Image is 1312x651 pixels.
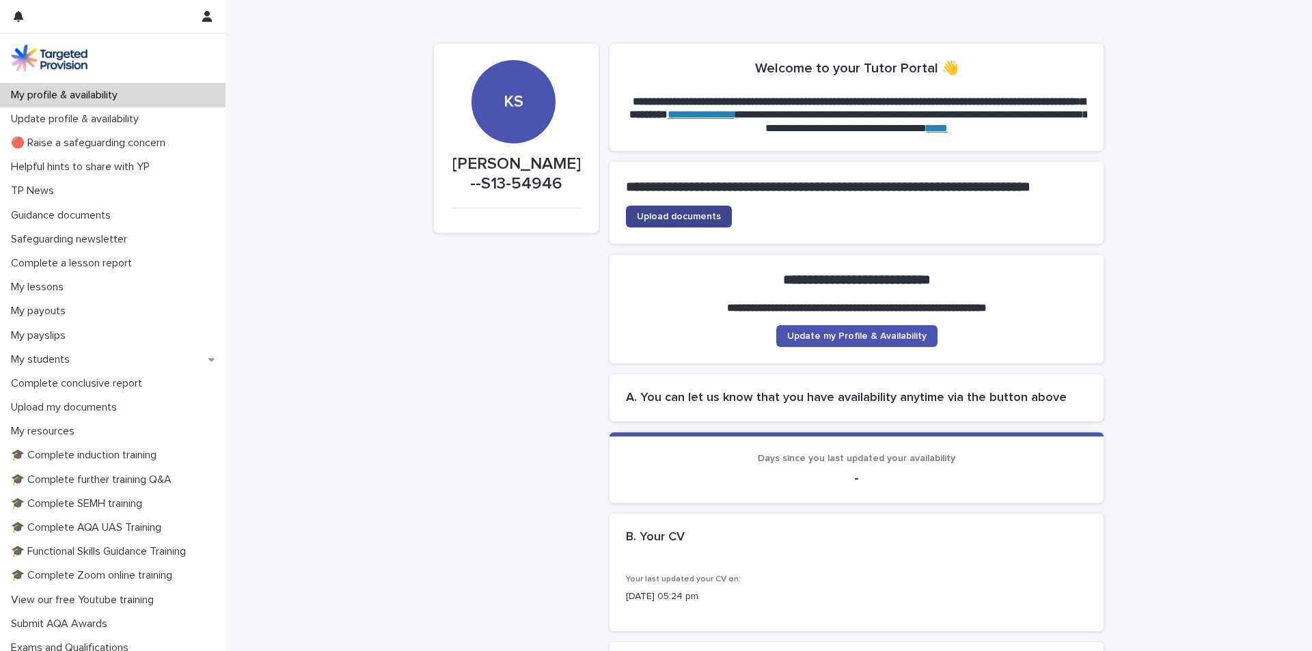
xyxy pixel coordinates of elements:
[758,454,955,463] span: Days since you last updated your availability
[787,331,927,341] span: Update my Profile & Availability
[450,154,582,194] p: [PERSON_NAME]--S13-54946
[5,89,128,102] p: My profile & availability
[5,569,183,582] p: 🎓 Complete Zoom online training
[5,594,165,607] p: View our free Youtube training
[5,473,182,486] p: 🎓 Complete further training Q&A
[626,575,741,583] span: Your last updated your CV on:
[626,530,685,545] h2: B. Your CV
[5,209,122,222] p: Guidance documents
[5,113,150,126] p: Update profile & availability
[11,44,87,72] img: M5nRWzHhSzIhMunXDL62
[5,257,143,270] p: Complete a lesson report
[5,281,74,294] p: My lessons
[5,401,128,414] p: Upload my documents
[5,521,172,534] p: 🎓 Complete AQA UAS Training
[5,233,138,246] p: Safeguarding newsletter
[776,325,938,347] a: Update my Profile & Availability
[5,618,118,631] p: Submit AQA Awards
[626,391,1087,406] h2: A. You can let us know that you have availability anytime via the button above
[626,206,732,227] a: Upload documents
[5,305,77,318] p: My payouts
[626,590,1087,604] p: [DATE] 05:24 pm
[5,329,77,342] p: My payslips
[626,470,1087,486] p: -
[755,60,959,77] h2: Welcome to your Tutor Portal 👋
[637,212,721,221] span: Upload documents
[5,425,85,438] p: My resources
[5,184,65,197] p: TP News
[5,545,197,558] p: 🎓 Functional Skills Guidance Training
[5,497,153,510] p: 🎓 Complete SEMH training
[5,161,161,174] p: Helpful hints to share with YP
[5,377,153,390] p: Complete conclusive report
[5,449,167,462] p: 🎓 Complete induction training
[471,9,555,112] div: KS
[5,353,81,366] p: My students
[5,137,176,150] p: 🔴 Raise a safeguarding concern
